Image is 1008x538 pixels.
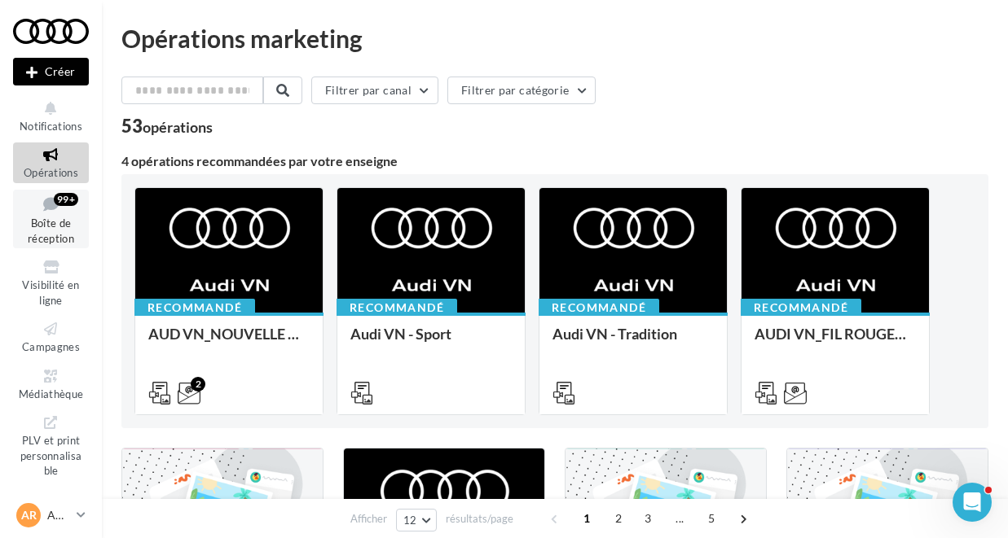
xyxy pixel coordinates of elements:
div: Nouvelle campagne [13,58,89,85]
a: AR AUDI [GEOGRAPHIC_DATA] [13,500,89,531]
button: Créer [13,58,89,85]
a: Opérations [13,142,89,182]
a: Campagnes [13,317,89,356]
div: 4 opérations recommandées par votre enseigne [121,155,988,168]
span: Boîte de réception [28,217,74,245]
span: PLV et print personnalisable [20,431,82,477]
div: Audi VN - Sport [350,326,512,358]
div: 99+ [54,193,78,206]
span: Opérations [24,166,78,179]
div: 53 [121,117,213,135]
a: Médiathèque [13,364,89,404]
a: Boîte de réception99+ [13,190,89,249]
span: 12 [403,514,417,527]
span: 5 [698,505,724,531]
span: 1 [574,505,600,531]
button: 12 [396,509,438,531]
div: Recommandé [337,299,457,317]
div: Recommandé [539,299,659,317]
div: Audi VN - Tradition [552,326,714,358]
span: Afficher [350,511,387,527]
span: ... [667,505,693,531]
div: Recommandé [741,299,861,317]
div: AUD VN_NOUVELLE A6 e-tron [148,326,310,358]
span: Médiathèque [19,387,84,400]
span: Visibilité en ligne [22,278,79,307]
span: Notifications [20,120,82,133]
button: Filtrer par canal [311,77,438,104]
iframe: Intercom live chat [953,483,992,522]
div: opérations [143,120,213,134]
div: AUDI VN_FIL ROUGE 2025 - A1, Q2, Q3, Q5 et Q4 e-tron [755,326,916,358]
button: Filtrer par catégorie [447,77,596,104]
span: Campagnes [22,340,80,353]
div: Recommandé [134,299,255,317]
a: PLV et print personnalisable [13,410,89,481]
button: Notifications [13,96,89,136]
a: Visibilité en ligne [13,255,89,310]
span: 3 [635,505,661,531]
span: 2 [605,505,632,531]
div: Opérations marketing [121,26,988,50]
span: résultats/page [446,511,513,527]
p: AUDI [GEOGRAPHIC_DATA] [47,507,70,523]
div: 2 [191,377,205,391]
span: AR [21,507,37,523]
